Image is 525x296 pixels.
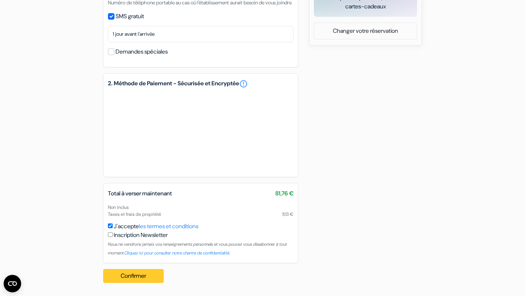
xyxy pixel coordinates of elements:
[116,11,144,22] label: SMS gratuit
[139,222,198,230] a: les termes et conditions
[103,269,164,283] button: Confirmer
[104,204,298,218] div: Non inclus Taxes et frais de propriété
[275,189,293,198] span: 81,76 €
[314,24,417,38] a: Changer votre réservation
[114,222,198,231] label: J'accepte
[124,250,230,256] a: Cliquez ici pour consulter notre chartre de confidentialité.
[106,90,295,172] iframe: Cadre de saisie sécurisé pour le paiement
[108,241,287,256] small: Nous ne vendrons jamais vos renseignements personnels et vous pouvez vous désabonner à tout moment.
[282,211,293,218] span: 11,13 €
[108,190,172,197] span: Total à verser maintenant
[108,79,293,88] h5: 2. Méthode de Paiement - Sécurisée et Encryptée
[116,47,168,57] label: Demandes spéciales
[114,231,168,239] label: Inscription Newsletter
[4,275,21,292] button: Ouvrir le widget CMP
[239,79,248,88] a: error_outline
